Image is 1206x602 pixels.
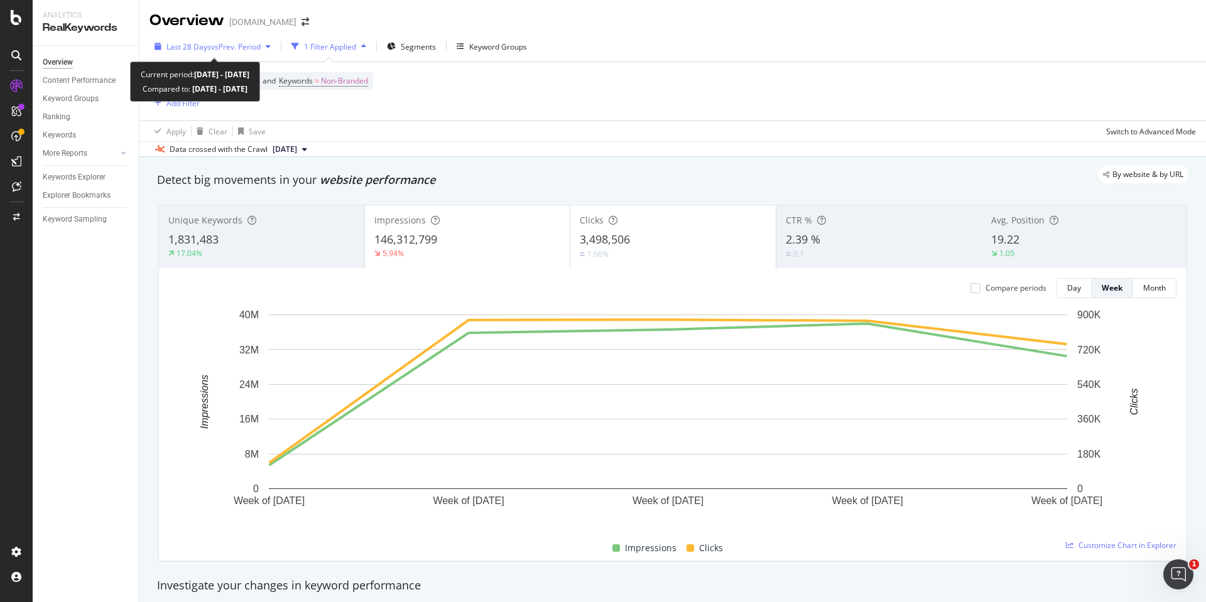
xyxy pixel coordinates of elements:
span: By website & by URL [1112,171,1183,178]
text: 180K [1077,449,1101,460]
text: Week of [DATE] [832,495,903,506]
div: More Reports [43,147,87,160]
span: 146,312,799 [374,232,437,247]
span: 1,831,483 [168,232,219,247]
div: legacy label [1098,166,1188,183]
text: 360K [1077,414,1101,424]
div: RealKeywords [43,21,129,35]
span: 19.22 [991,232,1019,247]
text: 720K [1077,344,1101,355]
div: Switch to Advanced Mode [1106,126,1196,137]
button: Month [1133,278,1176,298]
span: Customize Chart in Explorer [1078,540,1176,551]
div: [DOMAIN_NAME] [229,16,296,28]
a: Keywords [43,129,130,142]
div: Save [249,126,266,137]
span: Unique Keywords [168,214,242,226]
button: Segments [382,36,441,56]
a: Keywords Explorer [43,171,130,184]
div: Overview [149,10,224,31]
span: CTR % [786,214,812,226]
button: Clear [192,121,227,141]
div: Keywords [43,129,76,142]
div: Explorer Bookmarks [43,189,111,202]
span: Impressions [374,214,426,226]
div: Compared to: [143,82,247,96]
a: Keyword Groups [43,92,130,105]
span: 2.39 % [786,232,820,247]
text: Impressions [199,375,210,429]
div: Data crossed with the Crawl [170,144,268,155]
div: Week [1102,282,1122,293]
text: 8M [245,449,259,460]
button: 1 Filter Applied [286,36,371,56]
span: = [315,75,319,86]
text: 0 [1077,483,1083,494]
a: Keyword Sampling [43,213,130,226]
div: Keyword Groups [469,41,527,52]
a: Content Performance [43,74,130,87]
button: Day [1057,278,1092,298]
text: Week of [DATE] [1031,495,1102,506]
span: Segments [401,41,436,52]
span: vs Prev. Period [211,41,261,52]
button: Apply [149,121,186,141]
text: 900K [1077,309,1101,320]
div: 1.05 [999,248,1014,259]
text: 0 [253,483,259,494]
text: Week of [DATE] [433,495,504,506]
iframe: Intercom live chat [1163,559,1193,589]
button: Last 28 DaysvsPrev. Period [149,36,276,56]
b: [DATE] - [DATE] [194,69,249,80]
text: Week of [DATE] [234,495,305,506]
div: 0.1 [793,249,804,259]
div: Keyword Sampling [43,213,107,226]
button: Keyword Groups [452,36,532,56]
div: Overview [43,56,73,69]
div: Day [1067,282,1081,293]
button: Week [1092,278,1133,298]
img: Equal [580,252,585,256]
div: Analytics [43,10,129,21]
b: [DATE] - [DATE] [190,83,247,94]
text: 24M [239,379,259,390]
div: 5.94% [383,248,404,259]
a: Ranking [43,110,130,124]
a: Explorer Bookmarks [43,189,130,202]
button: Add Filter [149,95,200,110]
div: Content Performance [43,74,116,87]
span: Last 28 Days [166,41,211,52]
div: Compare periods [986,282,1046,293]
a: More Reports [43,147,117,160]
div: Apply [166,126,186,137]
button: Switch to Advanced Mode [1101,121,1196,141]
text: 540K [1077,379,1101,390]
div: Current period: [141,67,249,82]
text: 40M [239,309,259,320]
div: arrow-right-arrow-left [301,18,309,26]
a: Customize Chart in Explorer [1066,540,1176,551]
text: Clicks [1129,389,1139,416]
div: Ranking [43,110,70,124]
button: [DATE] [268,142,312,157]
text: Week of [DATE] [633,495,703,506]
span: Keywords [279,75,313,86]
div: Investigate your changes in keyword performance [157,578,1188,594]
span: Non-Branded [321,72,368,90]
button: Save [233,121,266,141]
text: 32M [239,344,259,355]
a: Overview [43,56,130,69]
text: 16M [239,414,259,424]
div: Add Filter [166,98,200,109]
span: Avg. Position [991,214,1045,226]
span: 1 [1189,559,1199,569]
span: 3,498,506 [580,232,630,247]
span: Clicks [580,214,604,226]
span: 2025 Sep. 6th [273,144,297,155]
div: Clear [209,126,227,137]
div: Keywords Explorer [43,171,106,184]
svg: A chart. [169,308,1167,526]
span: and [263,75,276,86]
div: 17.04% [177,248,202,259]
